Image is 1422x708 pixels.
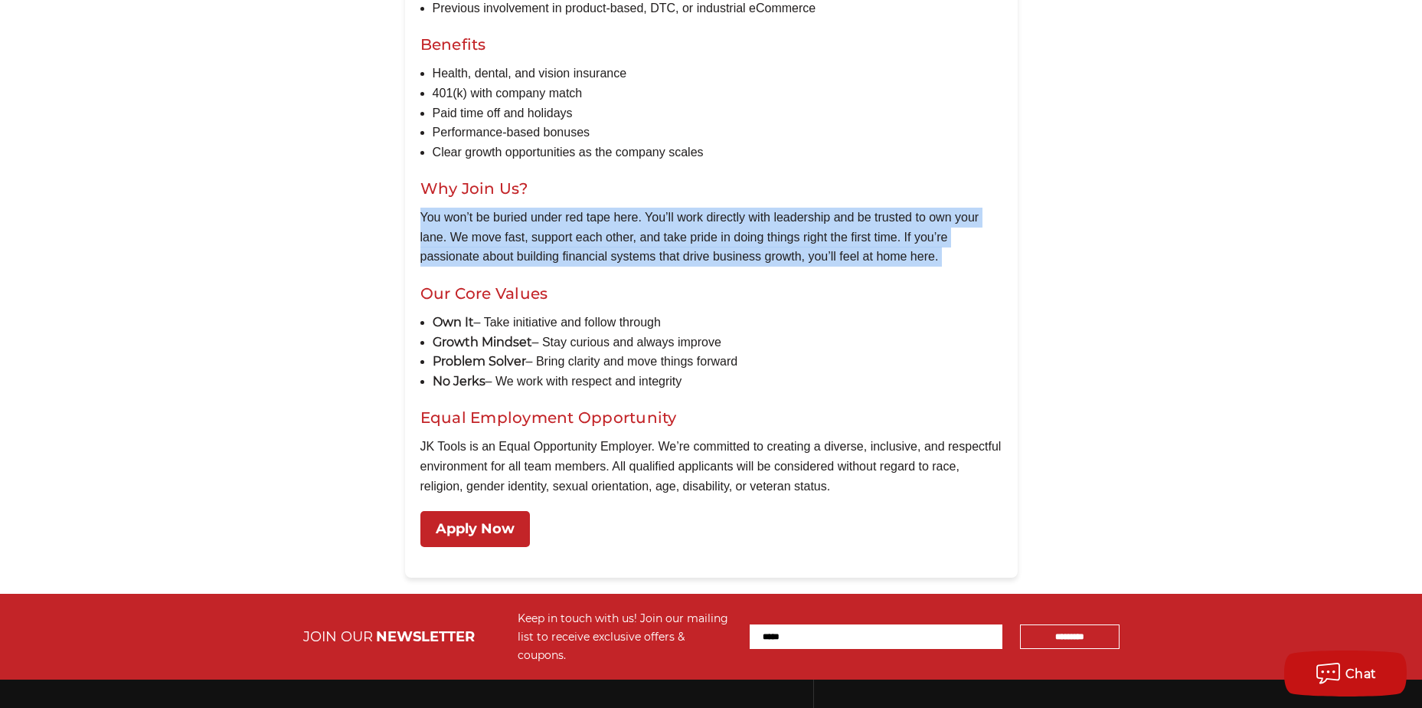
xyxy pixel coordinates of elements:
[433,354,526,369] strong: Problem Solver
[433,372,1002,392] li: – We work with respect and integrity
[420,177,1002,200] h2: Why Join Us?
[420,282,1002,305] h2: Our Core Values
[433,64,1002,84] li: Health, dental, and vision insurance
[433,84,1002,103] li: 401(k) with company match
[433,333,1002,352] li: – Stay curious and always improve
[303,628,373,645] span: JOIN OUR
[420,33,1002,56] h2: Benefits
[433,313,1002,333] li: – Take initiative and follow through
[433,335,532,349] strong: Growth Mindset
[420,511,530,547] a: Apply Now
[420,208,1002,267] p: You won’t be buried under red tape here. You’ll work directly with leadership and be trusted to o...
[433,352,1002,372] li: – Bring clarity and move things forward
[420,406,1002,429] h2: Equal Employment Opportunity
[1284,651,1407,697] button: Chat
[433,315,474,329] strong: Own It
[433,123,1002,143] li: Performance-based bonuses
[420,437,1002,496] p: JK Tools is an Equal Opportunity Employer. We’re committed to creating a diverse, inclusive, and ...
[433,374,485,388] strong: No Jerks
[433,143,1002,162] li: Clear growth opportunities as the company scales
[518,609,734,664] div: Keep in touch with us! Join our mailing list to receive exclusive offers & coupons.
[376,628,475,645] span: NEWSLETTER
[1345,667,1377,681] span: Chat
[433,103,1002,123] li: Paid time off and holidays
